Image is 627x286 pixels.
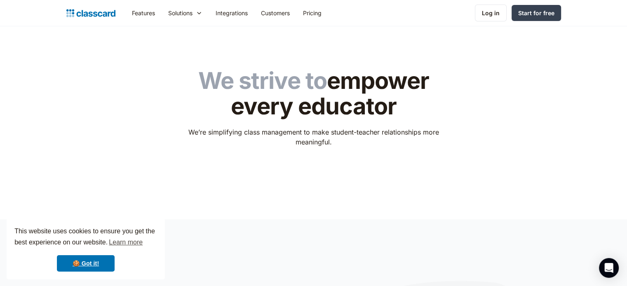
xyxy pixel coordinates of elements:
h1: empower every educator [183,68,444,119]
div: cookieconsent [7,219,165,279]
span: We strive to [198,67,327,95]
span: This website uses cookies to ensure you get the best experience on our website. [14,226,157,249]
a: learn more about cookies [108,236,144,249]
a: home [66,7,115,19]
p: We’re simplifying class management to make student-teacher relationships more meaningful. [183,127,444,147]
div: Solutions [168,9,193,17]
a: Start for free [512,5,561,21]
a: Log in [475,5,507,21]
a: Integrations [209,4,254,22]
a: Customers [254,4,296,22]
div: Open Intercom Messenger [599,258,619,278]
a: Pricing [296,4,328,22]
a: Features [125,4,162,22]
div: Solutions [162,4,209,22]
div: Log in [482,9,500,17]
div: Start for free [518,9,554,17]
a: dismiss cookie message [57,255,115,272]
